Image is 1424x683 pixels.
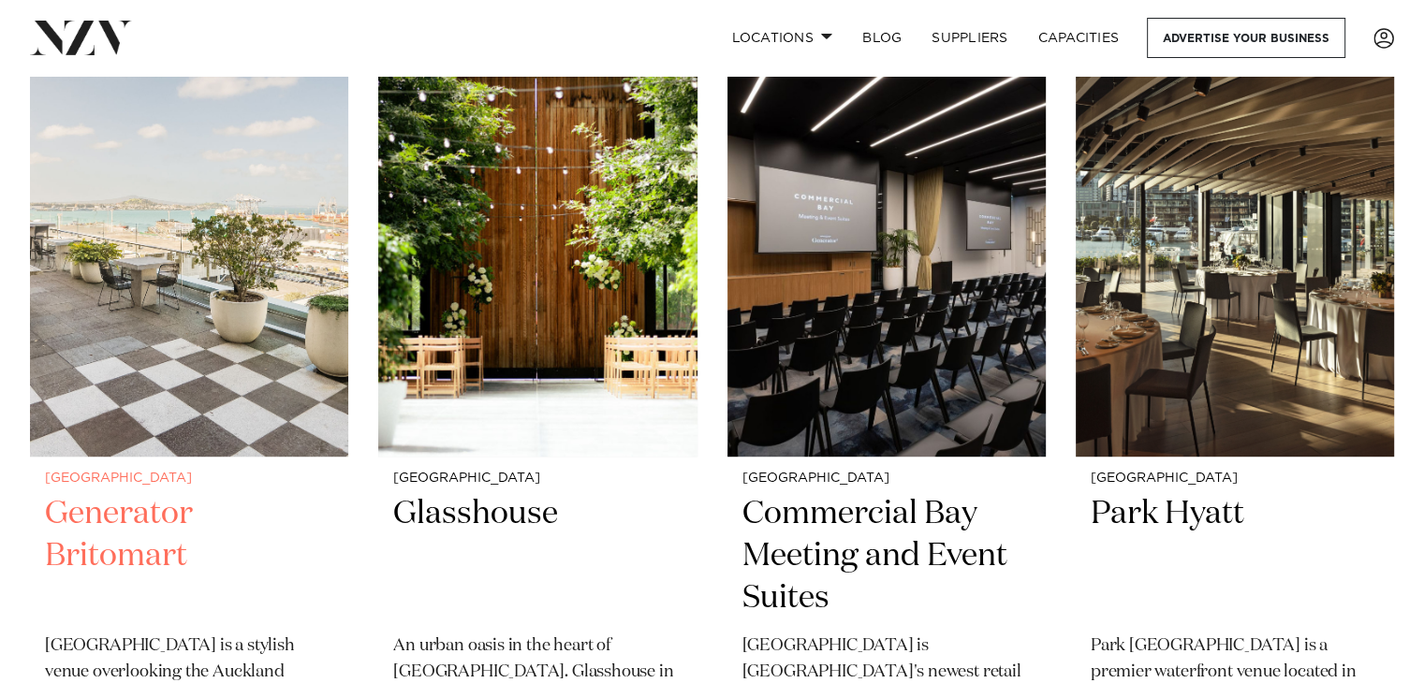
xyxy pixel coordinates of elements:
a: Capacities [1023,18,1135,58]
small: [GEOGRAPHIC_DATA] [1091,472,1379,486]
a: Advertise your business [1147,18,1345,58]
h2: Park Hyatt [1091,493,1379,619]
h2: Commercial Bay Meeting and Event Suites [742,493,1031,619]
small: [GEOGRAPHIC_DATA] [393,472,682,486]
a: BLOG [847,18,917,58]
a: SUPPLIERS [917,18,1022,58]
small: [GEOGRAPHIC_DATA] [742,472,1031,486]
h2: Generator Britomart [45,493,333,619]
small: [GEOGRAPHIC_DATA] [45,472,333,486]
a: Locations [716,18,847,58]
h2: Glasshouse [393,493,682,619]
img: nzv-logo.png [30,21,132,54]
